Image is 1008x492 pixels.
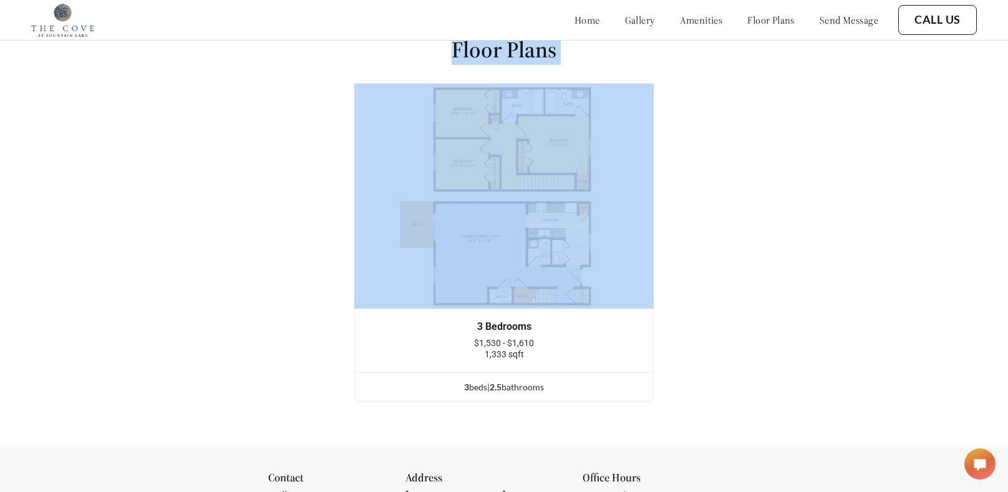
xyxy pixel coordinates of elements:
[374,321,635,332] div: 3 Bedrooms
[474,338,534,348] span: $1,530 - $1,610
[898,5,977,35] button: Call Us
[355,380,654,394] div: bed s | bathroom s
[625,14,655,26] a: gallery
[583,472,740,491] div: Office Hours
[574,14,600,26] a: home
[31,3,94,37] img: cove_at_fountain_lake_logo.png
[490,382,502,392] span: 2.5
[405,472,563,491] div: Address
[268,472,386,491] div: Contact
[747,14,795,26] a: floor plans
[680,14,723,26] a: amenities
[485,349,524,359] span: 1,333 sqft
[464,382,469,392] span: 3
[914,13,961,27] a: Call Us
[354,84,654,309] img: example
[820,14,878,26] a: send message
[452,36,556,64] h1: Floor Plans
